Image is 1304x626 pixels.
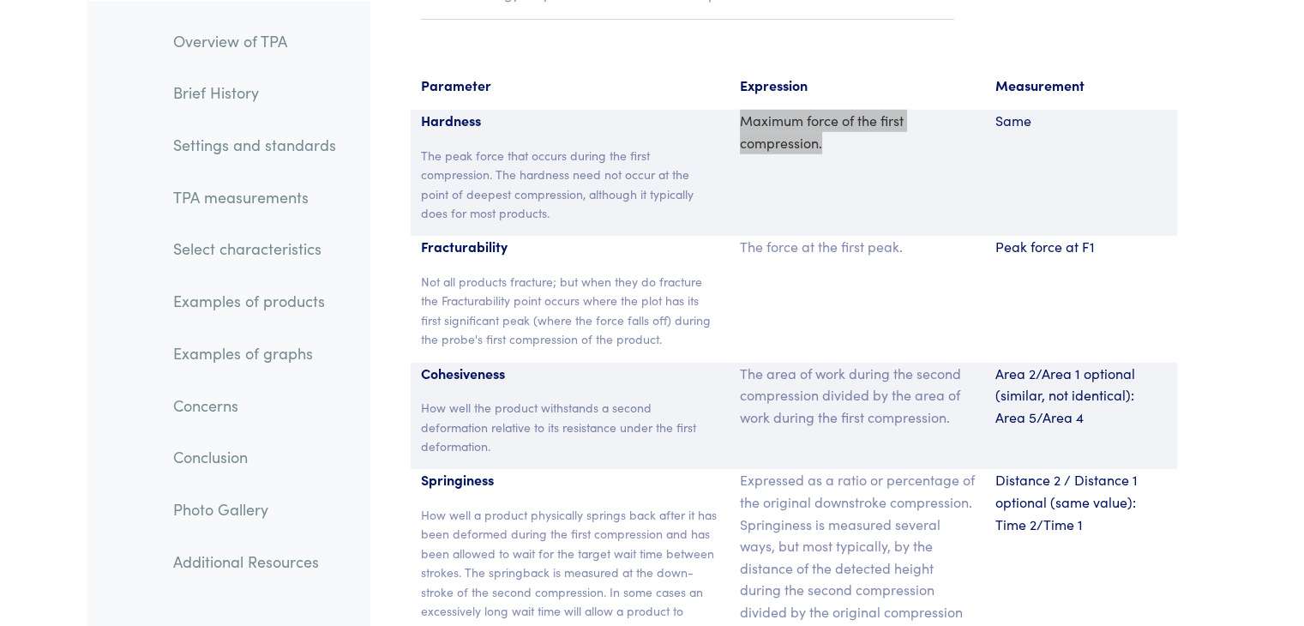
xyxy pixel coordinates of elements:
a: Examples of graphs [159,333,350,372]
p: Springiness [421,469,720,491]
a: Brief History [159,73,350,112]
p: Distance 2 / Distance 1 optional (same value): Time 2/Time 1 [995,469,1167,535]
p: The area of work during the second compression divided by the area of work during the first compr... [740,363,975,429]
a: Select characteristics [159,229,350,268]
p: Not all products fracture; but when they do fracture the Fracturability point occurs where the pl... [421,272,720,349]
p: The force at the first peak. [740,236,975,258]
p: Expression [740,75,975,97]
a: Photo Gallery [159,489,350,528]
p: Same [995,110,1167,132]
p: Maximum force of the first compression. [740,110,975,153]
p: Fracturability [421,236,720,258]
p: How well the product withstands a second deformation relative to its resistance under the first d... [421,398,720,455]
a: Examples of products [159,281,350,321]
p: Parameter [421,75,720,97]
p: The peak force that occurs during the first compression. The hardness need not occur at the point... [421,146,720,223]
a: Concerns [159,385,350,424]
a: Settings and standards [159,124,350,164]
p: Hardness [421,110,720,132]
a: Conclusion [159,437,350,477]
p: Measurement [995,75,1167,97]
p: Peak force at F1 [995,236,1167,258]
p: Area 2/Area 1 optional (similar, not identical): Area 5/Area 4 [995,363,1167,429]
a: Additional Resources [159,541,350,581]
a: Overview of TPA [159,21,350,60]
p: Cohesiveness [421,363,720,385]
a: TPA measurements [159,177,350,216]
